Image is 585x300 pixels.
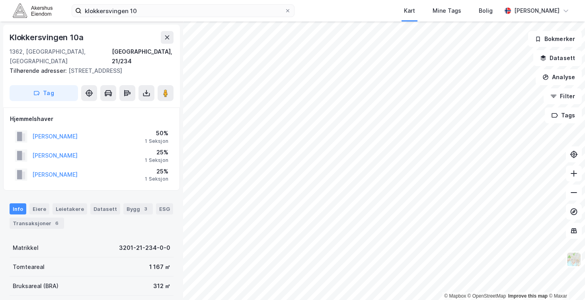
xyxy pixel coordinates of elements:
[10,67,68,74] span: Tilhørende adresser:
[544,88,582,104] button: Filter
[53,203,87,214] div: Leietakere
[533,50,582,66] button: Datasett
[404,6,415,16] div: Kart
[10,114,173,124] div: Hjemmelshaver
[444,293,466,299] a: Mapbox
[145,157,168,164] div: 1 Seksjon
[156,203,173,214] div: ESG
[479,6,493,16] div: Bolig
[53,219,61,227] div: 6
[145,148,168,157] div: 25%
[433,6,461,16] div: Mine Tags
[545,262,585,300] iframe: Chat Widget
[13,262,45,272] div: Tomteareal
[514,6,560,16] div: [PERSON_NAME]
[153,281,170,291] div: 312 ㎡
[13,281,58,291] div: Bruksareal (BRA)
[536,69,582,85] button: Analyse
[142,205,150,213] div: 3
[10,31,85,44] div: Klokkersvingen 10a
[10,85,78,101] button: Tag
[112,47,174,66] div: [GEOGRAPHIC_DATA], 21/234
[90,203,120,214] div: Datasett
[29,203,49,214] div: Eiere
[149,262,170,272] div: 1 167 ㎡
[145,176,168,182] div: 1 Seksjon
[10,203,26,214] div: Info
[145,167,168,176] div: 25%
[13,243,39,253] div: Matrikkel
[528,31,582,47] button: Bokmerker
[123,203,153,214] div: Bygg
[82,5,285,17] input: Søk på adresse, matrikkel, gårdeiere, leietakere eller personer
[10,218,64,229] div: Transaksjoner
[145,138,168,144] div: 1 Seksjon
[508,293,548,299] a: Improve this map
[119,243,170,253] div: 3201-21-234-0-0
[468,293,506,299] a: OpenStreetMap
[566,252,581,267] img: Z
[13,4,53,18] img: akershus-eiendom-logo.9091f326c980b4bce74ccdd9f866810c.svg
[545,262,585,300] div: Kontrollprogram for chat
[545,107,582,123] button: Tags
[145,129,168,138] div: 50%
[10,66,167,76] div: [STREET_ADDRESS]
[10,47,112,66] div: 1362, [GEOGRAPHIC_DATA], [GEOGRAPHIC_DATA]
